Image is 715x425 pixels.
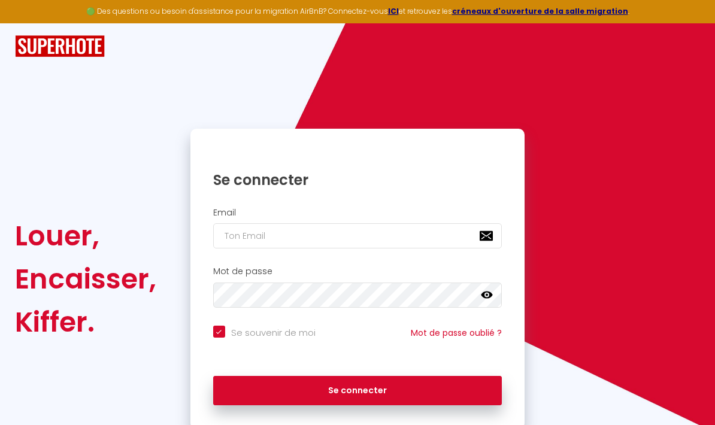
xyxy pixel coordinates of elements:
[213,171,502,189] h1: Se connecter
[213,376,502,406] button: Se connecter
[388,6,399,16] a: ICI
[15,300,156,344] div: Kiffer.
[411,327,502,339] a: Mot de passe oublié ?
[452,6,628,16] a: créneaux d'ouverture de la salle migration
[15,214,156,257] div: Louer,
[213,266,502,277] h2: Mot de passe
[15,257,156,300] div: Encaisser,
[213,208,502,218] h2: Email
[15,35,105,57] img: SuperHote logo
[213,223,502,248] input: Ton Email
